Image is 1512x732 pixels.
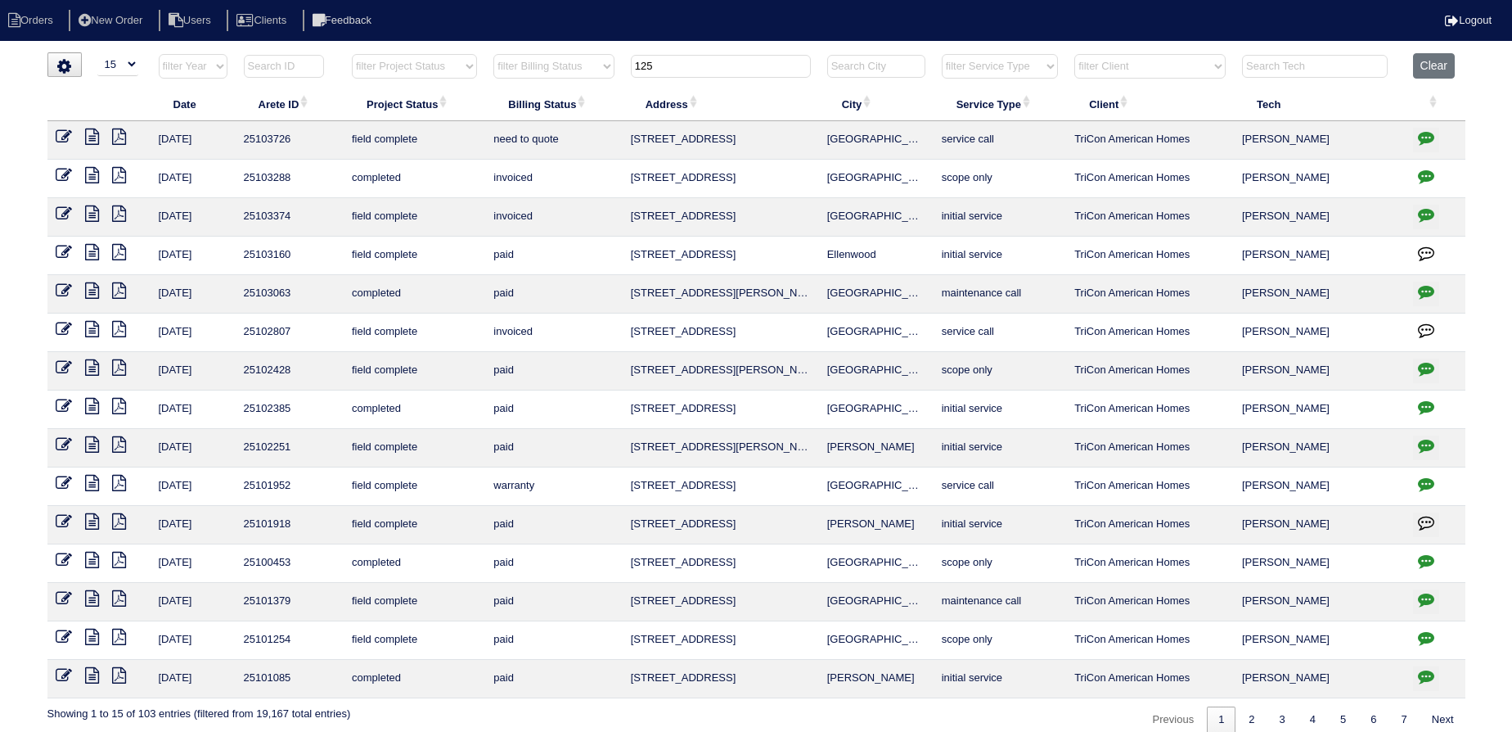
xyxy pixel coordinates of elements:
td: TriCon American Homes [1066,468,1234,506]
td: [GEOGRAPHIC_DATA] [819,391,934,429]
td: TriCon American Homes [1066,621,1234,660]
td: TriCon American Homes [1066,429,1234,468]
th: Arete ID: activate to sort column ascending [236,87,344,121]
td: initial service [934,660,1066,698]
td: initial service [934,429,1066,468]
td: paid [485,621,622,660]
td: 25102807 [236,314,344,352]
td: 25103726 [236,121,344,160]
td: [GEOGRAPHIC_DATA] [819,621,934,660]
td: [PERSON_NAME] [1234,544,1405,583]
td: [PERSON_NAME] [1234,583,1405,621]
td: paid [485,506,622,544]
td: field complete [344,583,485,621]
td: TriCon American Homes [1066,583,1234,621]
td: 25101254 [236,621,344,660]
input: Search Tech [1242,55,1388,78]
td: Ellenwood [819,237,934,275]
td: [PERSON_NAME] [1234,198,1405,237]
th: Date [151,87,236,121]
a: New Order [69,14,155,26]
td: invoiced [485,160,622,198]
td: field complete [344,621,485,660]
td: 25103374 [236,198,344,237]
td: [PERSON_NAME] [1234,160,1405,198]
td: completed [344,275,485,314]
th: Service Type: activate to sort column ascending [934,87,1066,121]
td: completed [344,660,485,698]
li: Users [159,10,224,32]
td: [STREET_ADDRESS][PERSON_NAME] [623,429,819,468]
td: [DATE] [151,160,236,198]
td: [DATE] [151,121,236,160]
td: 25101918 [236,506,344,544]
th: Billing Status: activate to sort column ascending [485,87,622,121]
td: scope only [934,621,1066,660]
td: invoiced [485,198,622,237]
td: [DATE] [151,429,236,468]
td: [GEOGRAPHIC_DATA] [819,160,934,198]
a: Users [159,14,224,26]
li: New Order [69,10,155,32]
td: [DATE] [151,583,236,621]
td: paid [485,237,622,275]
td: warranty [485,468,622,506]
td: [STREET_ADDRESS] [623,391,819,429]
td: completed [344,160,485,198]
td: 25101952 [236,468,344,506]
td: [STREET_ADDRESS] [623,198,819,237]
td: field complete [344,314,485,352]
td: TriCon American Homes [1066,275,1234,314]
input: Search ID [244,55,324,78]
td: 25103288 [236,160,344,198]
td: [PERSON_NAME] [1234,121,1405,160]
td: TriCon American Homes [1066,198,1234,237]
td: paid [485,660,622,698]
div: Showing 1 to 15 of 103 entries (filtered from 19,167 total entries) [47,698,351,721]
td: [DATE] [151,660,236,698]
a: Clients [227,14,299,26]
a: Logout [1445,14,1492,26]
td: field complete [344,237,485,275]
td: [STREET_ADDRESS][PERSON_NAME] [623,275,819,314]
td: scope only [934,352,1066,391]
td: need to quote [485,121,622,160]
td: completed [344,391,485,429]
td: [DATE] [151,314,236,352]
th: Client: activate to sort column ascending [1066,87,1234,121]
td: initial service [934,198,1066,237]
td: 25103063 [236,275,344,314]
td: [STREET_ADDRESS] [623,583,819,621]
td: [GEOGRAPHIC_DATA] [819,468,934,506]
td: maintenance call [934,275,1066,314]
td: field complete [344,468,485,506]
td: service call [934,468,1066,506]
td: [GEOGRAPHIC_DATA] [819,198,934,237]
input: Search City [827,55,925,78]
th: Project Status: activate to sort column ascending [344,87,485,121]
td: [PERSON_NAME] [1234,429,1405,468]
td: [PERSON_NAME] [1234,621,1405,660]
td: TriCon American Homes [1066,544,1234,583]
td: [PERSON_NAME] [819,506,934,544]
td: TriCon American Homes [1066,352,1234,391]
td: [PERSON_NAME] [1234,352,1405,391]
td: [STREET_ADDRESS] [623,121,819,160]
td: initial service [934,506,1066,544]
td: TriCon American Homes [1066,121,1234,160]
td: [PERSON_NAME] [819,429,934,468]
td: [DATE] [151,621,236,660]
td: scope only [934,160,1066,198]
td: 25101085 [236,660,344,698]
td: 25102428 [236,352,344,391]
td: TriCon American Homes [1066,314,1234,352]
td: paid [485,544,622,583]
td: paid [485,352,622,391]
td: [GEOGRAPHIC_DATA] [819,275,934,314]
td: 25102385 [236,391,344,429]
td: field complete [344,352,485,391]
td: [PERSON_NAME] [1234,660,1405,698]
td: service call [934,121,1066,160]
li: Feedback [303,10,385,32]
td: [STREET_ADDRESS] [623,160,819,198]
